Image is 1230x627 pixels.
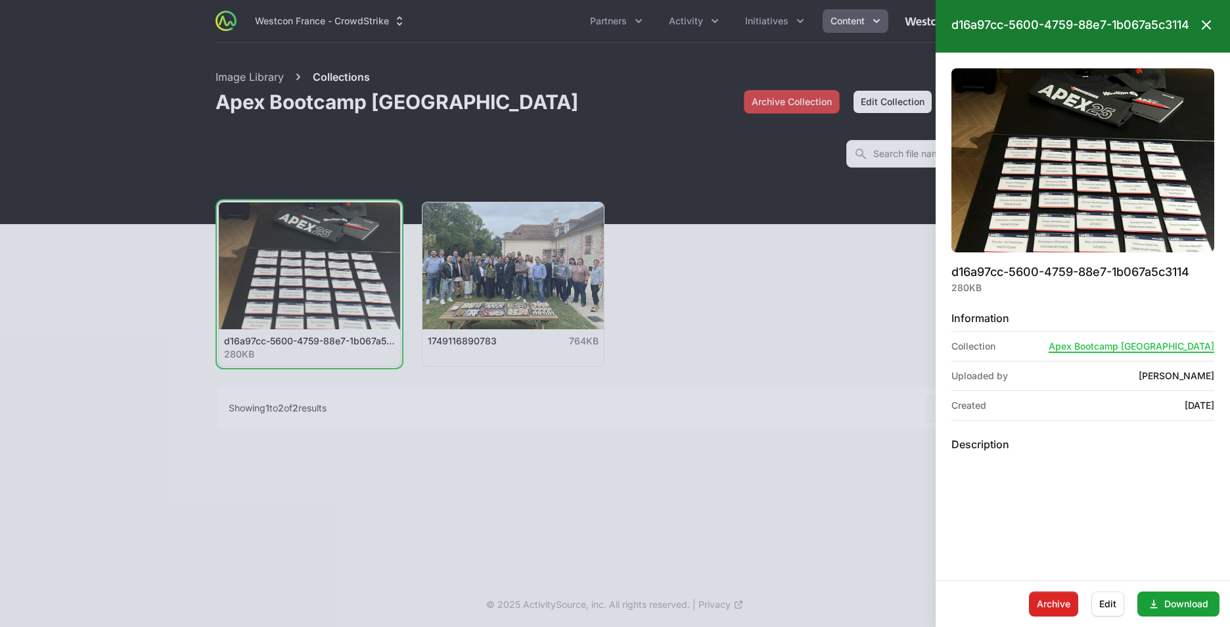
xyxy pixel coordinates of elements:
[951,369,1008,383] dt: Uploaded by
[951,399,986,412] dt: Created
[1091,592,1124,616] button: Edit
[1137,592,1219,616] a: Download
[1037,596,1070,612] span: Archive
[951,340,995,353] dt: Collection
[1029,592,1078,616] button: Archive
[951,263,1189,281] h2: d16a97cc-5600-4759-88e7-1b067a5c3114
[1049,340,1214,352] a: Apex Bootcamp [GEOGRAPHIC_DATA]
[951,436,1214,452] h3: Description
[1185,399,1214,412] dd: [DATE]
[951,281,1189,294] p: 280KB
[951,16,1189,34] h2: d16a97cc-5600-4759-88e7-1b067a5c3114
[951,310,1214,326] h3: Information
[1099,596,1116,612] span: Edit
[1139,369,1214,383] dd: [PERSON_NAME]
